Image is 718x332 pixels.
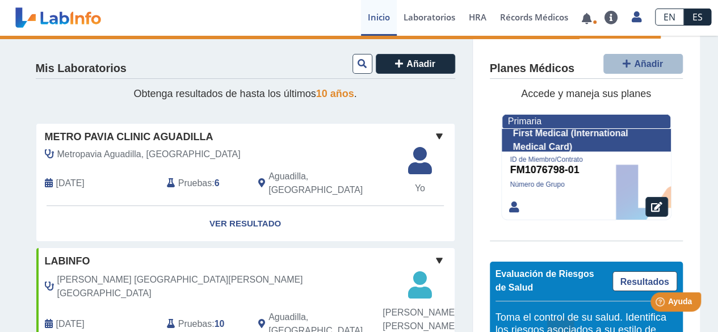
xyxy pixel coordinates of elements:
span: Yo [401,182,439,195]
span: 10 años [316,88,354,99]
span: Metro Pavia Clinic Aguadilla [45,129,213,145]
span: Añadir [406,59,435,69]
button: Añadir [376,54,455,74]
a: EN [655,9,684,26]
span: Pruebas [178,317,212,331]
a: Resultados [612,271,677,291]
span: Primaria [508,116,541,126]
h4: Planes Médicos [490,62,574,75]
span: Gonzalez Galicia, Damarys [57,273,394,300]
span: 2025-09-24 [56,176,85,190]
span: Añadir [634,59,663,69]
span: Accede y maneja sus planes [521,88,651,99]
span: Pruebas [178,176,212,190]
span: Evaluación de Riesgos de Salud [496,269,594,292]
a: Ver Resultado [36,206,455,242]
div: : [158,170,250,197]
b: 6 [215,178,220,188]
b: 10 [215,319,225,329]
span: Aguadilla, PR [268,170,394,197]
iframe: Help widget launcher [617,288,706,320]
span: Obtenga resultados de hasta los últimos . [133,88,356,99]
span: Metropavia Aguadilla, Laborato [57,148,241,161]
span: HRA [469,11,486,23]
span: 2021-03-12 [56,317,85,331]
a: ES [684,9,711,26]
button: Añadir [603,54,683,74]
span: labinfo [45,254,90,269]
h4: Mis Laboratorios [36,62,127,75]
